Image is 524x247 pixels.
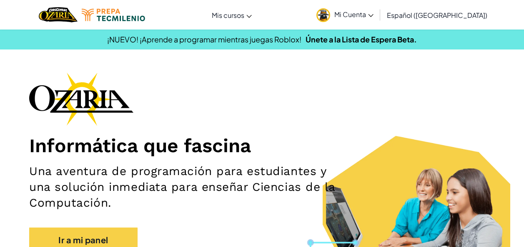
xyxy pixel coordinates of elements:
span: ¡NUEVO! ¡Aprende a programar mientras juegas Roblox! [107,35,301,44]
a: Español ([GEOGRAPHIC_DATA]) [383,4,491,26]
img: Ozaria branding logo [29,72,133,126]
a: Mi Cuenta [312,2,378,28]
span: Mi Cuenta [334,10,374,19]
h1: Informática que fascina [29,134,495,157]
img: Home [39,6,78,23]
span: Mis cursos [212,11,244,20]
span: Español ([GEOGRAPHIC_DATA]) [387,11,487,20]
a: Ozaria by CodeCombat logo [39,6,78,23]
a: Mis cursos [208,4,256,26]
a: Únete a la Lista de Espera Beta. [306,35,417,44]
img: avatar [316,8,330,22]
img: Tecmilenio logo [82,9,145,21]
h2: Una aventura de programación para estudiantes y una solución inmediata para enseñar Ciencias de l... [29,163,341,211]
